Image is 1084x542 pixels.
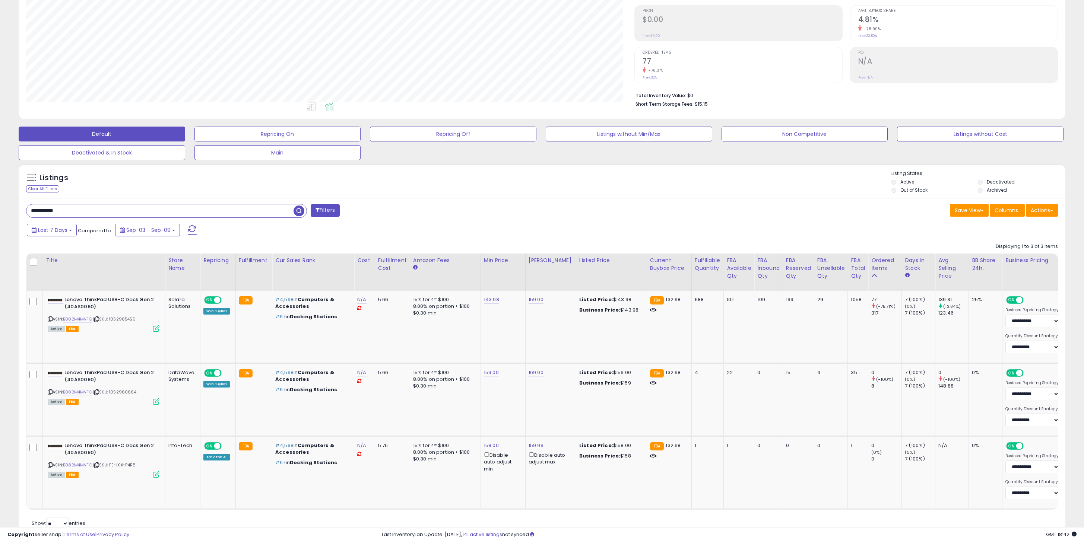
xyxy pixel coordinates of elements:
img: 21QKqIB33BL._SL40_.jpg [48,443,63,449]
div: 0 [938,369,969,376]
span: 132.68 [666,369,681,376]
b: Business Price: [579,379,620,386]
span: Show: entries [32,520,85,527]
small: Amazon Fees. [413,264,418,271]
span: | SKU: 1052960664 [93,389,136,395]
span: Columns [995,207,1018,214]
span: Docking Stations [290,313,337,320]
p: in [275,442,348,456]
div: 1058 [851,296,862,303]
button: Repricing On [194,127,361,141]
small: FBA [650,369,664,377]
span: Avg. Buybox Share [858,9,1058,13]
span: All listings currently available for purchase on Amazon [48,472,65,478]
button: Save View [950,204,989,217]
span: Sep-03 - Sep-09 [126,226,171,234]
div: 5.66 [378,369,404,376]
div: $158 [579,453,641,459]
img: 21QKqIB33BL._SL40_.jpg [48,297,63,303]
span: ON [205,297,214,303]
div: ASIN: [48,296,159,331]
small: (0%) [905,303,915,309]
button: Sep-03 - Sep-09 [115,224,180,236]
span: All listings currently available for purchase on Amazon [48,326,65,332]
button: Repricing Off [370,127,536,141]
button: Last 7 Days [27,224,77,236]
div: 15% for <= $100 [413,442,475,449]
div: 15% for <= $100 [413,296,475,303]
b: Total Inventory Value: [635,92,686,99]
div: FBA inbound Qty [757,256,780,280]
span: ROI [858,51,1058,55]
div: Listed Price [579,256,644,264]
a: Terms of Use [64,531,95,538]
div: ASIN: [48,442,159,477]
b: Short Term Storage Fees: [635,101,694,107]
div: $0.30 min [413,456,475,462]
span: All listings currently available for purchase on Amazon [48,399,65,405]
div: Title [46,256,162,264]
div: $159 [579,380,641,386]
small: FBA [239,442,253,450]
div: 0 [871,442,901,449]
label: Quantity Discount Strategy: [1005,334,1059,339]
h2: $0.00 [643,15,842,25]
span: #67 [275,313,285,320]
div: Amazon Fees [413,256,478,264]
label: Archived [987,187,1007,193]
div: 77 [871,296,901,303]
span: ON [205,370,214,376]
span: OFF [221,297,232,303]
span: ON [1007,443,1016,449]
small: Prev: $0.00 [643,34,660,38]
small: (0%) [871,449,882,455]
div: Store Name [168,256,197,272]
h2: N/A [858,57,1058,67]
label: Active [900,179,914,185]
b: Lenovo ThinkPad USB-C Dock Gen 2 (40AS0090) [64,296,155,312]
div: Disable auto adjust max [529,451,570,465]
span: 132.68 [666,296,681,303]
small: FBA [650,296,664,305]
div: Current Buybox Price [650,256,688,272]
b: Lenovo ThinkPad USB-C Dock Gen 2 (40AS0090) [64,369,155,385]
span: FBA [66,399,79,405]
div: ASIN: [48,369,159,404]
div: 29 [817,296,842,303]
div: 15 [786,369,808,376]
div: Business Pricing [1005,256,1081,264]
small: (-100%) [876,376,893,382]
div: 0 [757,369,777,376]
span: 132.68 [666,442,681,449]
b: Lenovo ThinkPad USB-C Dock Gen 2 (40AS0090) [64,442,155,458]
div: 7 (100%) [905,442,935,449]
div: 0 [817,442,842,449]
small: FBA [239,296,253,305]
div: $0.30 min [413,310,475,316]
div: 1 [727,442,748,449]
a: 159.99 [529,442,543,449]
div: Win BuyBox [203,381,230,388]
a: N/A [357,442,366,449]
label: Business Repricing Strategy: [1005,380,1059,386]
span: #4,598 [275,442,294,449]
div: Cost [357,256,372,264]
span: Computers & Accessories [275,442,334,456]
div: 7 (100%) [905,456,935,462]
small: -76.31% [646,68,663,73]
div: [PERSON_NAME] [529,256,573,264]
div: Last InventoryLab Update: [DATE], not synced. [382,531,1077,538]
small: (0%) [905,376,915,382]
a: 143.98 [484,296,499,303]
span: FBA [66,472,79,478]
h2: 77 [643,57,842,67]
div: Fulfillment [239,256,269,264]
div: 0% [972,442,996,449]
div: 7 (100%) [905,296,935,303]
button: Default [19,127,185,141]
span: ON [205,443,214,449]
div: Clear All Filters [26,185,59,192]
div: Disable auto adjust min [484,451,520,472]
small: Prev: N/A [858,75,873,80]
a: 169.00 [529,369,543,376]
